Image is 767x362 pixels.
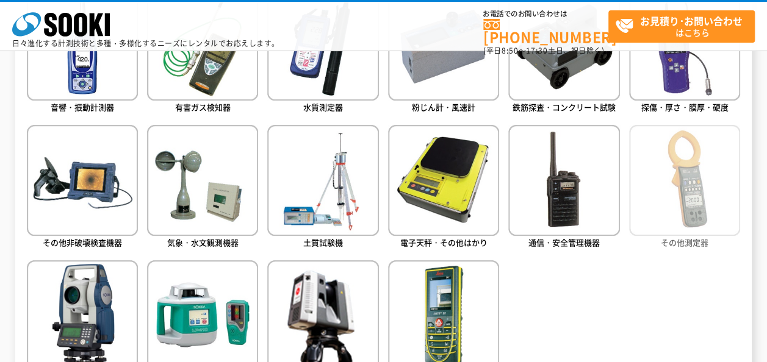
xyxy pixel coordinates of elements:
span: 音響・振動計測器 [51,101,114,113]
strong: お見積り･お問い合わせ [640,13,743,28]
img: その他測定器 [629,125,740,236]
img: 通信・安全管理機器 [508,125,619,236]
span: 鉄筋探査・コンクリート試験 [513,101,616,113]
span: 土質試験機 [303,236,343,248]
span: 探傷・厚さ・膜厚・硬度 [641,101,729,113]
span: その他非破壊検査機器 [43,236,122,248]
p: 日々進化する計測技術と多種・多様化するニーズにレンタルでお応えします。 [12,40,279,47]
a: 土質試験機 [267,125,378,251]
a: 通信・安全管理機器 [508,125,619,251]
img: 土質試験機 [267,125,378,236]
span: 水質測定器 [303,101,343,113]
a: その他非破壊検査機器 [27,125,138,251]
span: 通信・安全管理機器 [528,236,600,248]
span: 電子天秤・その他はかり [400,236,488,248]
span: 8:50 [502,45,519,56]
span: 17:30 [526,45,548,56]
img: 気象・水文観測機器 [147,125,258,236]
a: その他測定器 [629,125,740,251]
span: 粉じん計・風速計 [412,101,475,113]
img: 電子天秤・その他はかり [388,125,499,236]
span: 有害ガス検知器 [175,101,231,113]
span: はこちら [615,11,754,41]
span: (平日 ～ 土日、祝日除く) [483,45,604,56]
span: 気象・水文観測機器 [167,236,239,248]
img: その他非破壊検査機器 [27,125,138,236]
a: 電子天秤・その他はかり [388,125,499,251]
span: お電話でのお問い合わせは [483,10,608,18]
a: [PHONE_NUMBER] [483,19,608,44]
a: お見積り･お問い合わせはこちら [608,10,755,43]
a: 気象・水文観測機器 [147,125,258,251]
span: その他測定器 [661,236,708,248]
